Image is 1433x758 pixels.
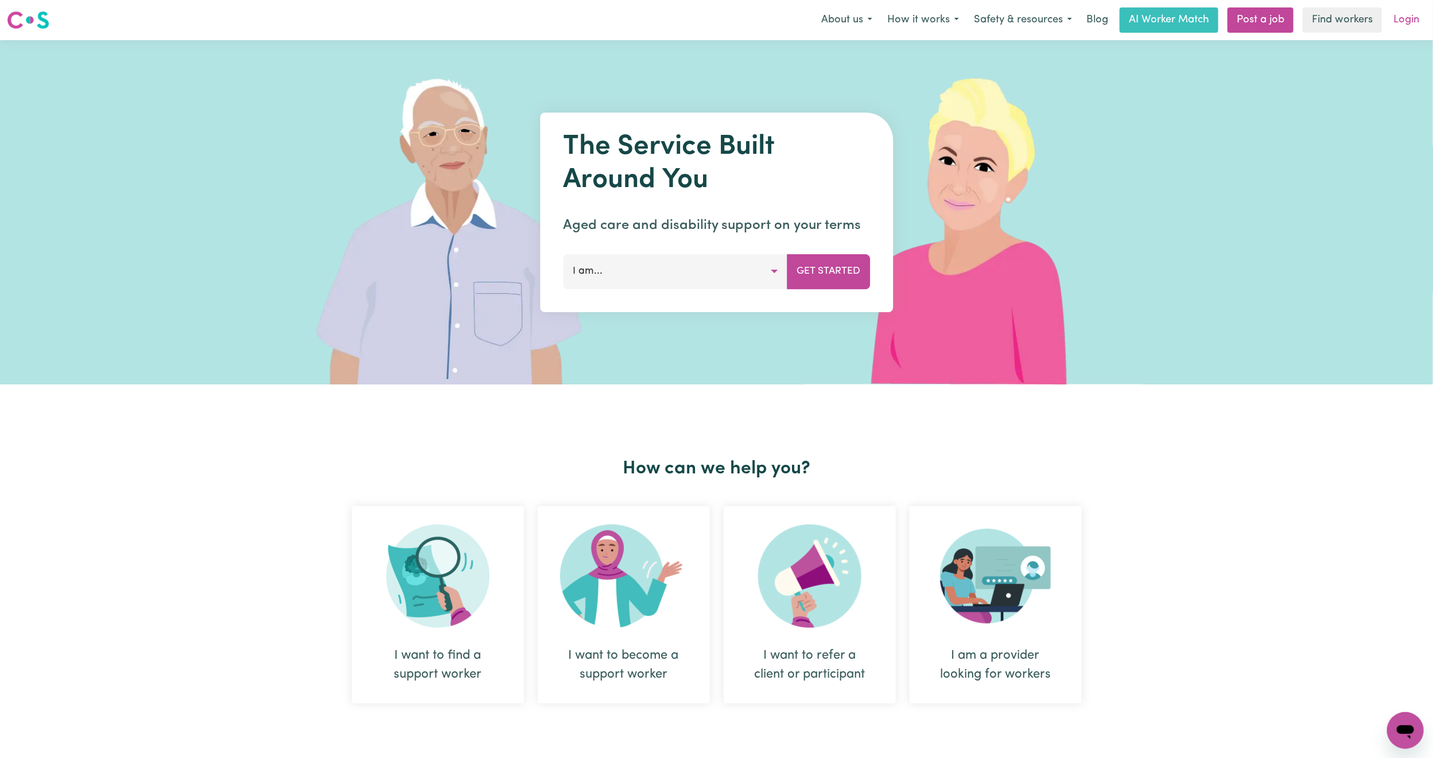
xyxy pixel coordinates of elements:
[1120,7,1218,33] a: AI Worker Match
[560,524,688,628] img: Become Worker
[1079,7,1115,33] a: Blog
[880,8,966,32] button: How it works
[563,254,787,289] button: I am...
[7,7,49,33] a: Careseekers logo
[1387,7,1426,33] a: Login
[7,10,49,30] img: Careseekers logo
[787,254,870,289] button: Get Started
[814,8,880,32] button: About us
[386,524,490,628] img: Search
[1303,7,1382,33] a: Find workers
[1228,7,1294,33] a: Post a job
[751,646,868,684] div: I want to refer a client or participant
[345,458,1089,480] h2: How can we help you?
[1387,712,1424,749] iframe: Button to launch messaging window, conversation in progress
[940,524,1051,628] img: Provider
[565,646,682,684] div: I want to become a support worker
[966,8,1079,32] button: Safety & resources
[910,506,1082,703] div: I am a provider looking for workers
[937,646,1054,684] div: I am a provider looking for workers
[538,506,710,703] div: I want to become a support worker
[352,506,524,703] div: I want to find a support worker
[724,506,896,703] div: I want to refer a client or participant
[563,215,870,236] p: Aged care and disability support on your terms
[379,646,496,684] div: I want to find a support worker
[758,524,861,628] img: Refer
[563,131,870,197] h1: The Service Built Around You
